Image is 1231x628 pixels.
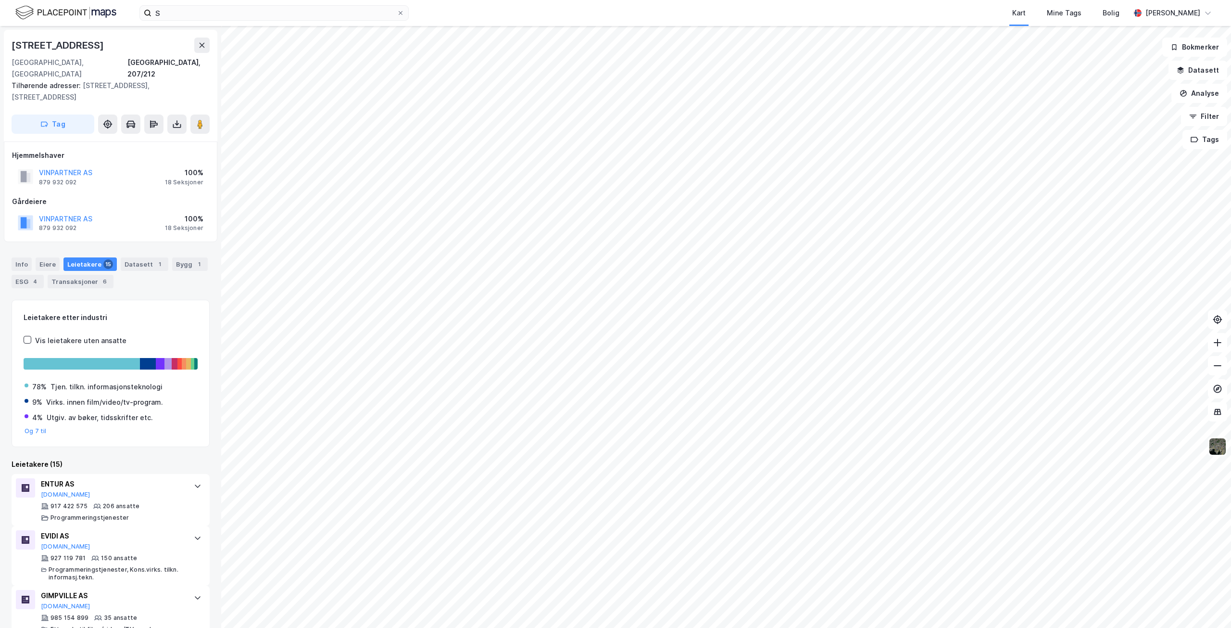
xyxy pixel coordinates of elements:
[24,312,198,323] div: Leietakere etter industri
[12,196,209,207] div: Gårdeiere
[155,259,164,269] div: 1
[12,150,209,161] div: Hjemmelshaver
[12,115,94,134] button: Tag
[1103,7,1119,19] div: Bolig
[32,381,47,393] div: 78%
[39,179,76,186] div: 879 932 092
[1162,38,1227,57] button: Bokmerker
[127,57,210,80] div: [GEOGRAPHIC_DATA], 207/212
[35,335,126,346] div: Vis leietakere uten ansatte
[103,502,139,510] div: 206 ansatte
[1047,7,1081,19] div: Mine Tags
[165,213,203,225] div: 100%
[41,491,90,499] button: [DOMAIN_NAME]
[1168,61,1227,80] button: Datasett
[41,543,90,551] button: [DOMAIN_NAME]
[47,412,153,423] div: Utgiv. av bøker, tidsskrifter etc.
[36,257,60,271] div: Eiere
[12,80,202,103] div: [STREET_ADDRESS], [STREET_ADDRESS]
[1183,582,1231,628] iframe: Chat Widget
[49,566,184,581] div: Programmeringstjenester, Kons.virks. tilkn. informasj.tekn.
[50,514,129,522] div: Programmeringstjenester
[172,257,208,271] div: Bygg
[1012,7,1026,19] div: Kart
[1145,7,1200,19] div: [PERSON_NAME]
[1182,130,1227,149] button: Tags
[12,257,32,271] div: Info
[103,259,113,269] div: 15
[165,167,203,179] div: 100%
[32,412,43,423] div: 4%
[30,277,40,286] div: 4
[48,275,113,288] div: Transaksjoner
[46,397,163,408] div: Virks. innen film/video/tv-program.
[12,459,210,470] div: Leietakere (15)
[194,259,204,269] div: 1
[41,590,184,602] div: GIMPVILLE AS
[12,38,106,53] div: [STREET_ADDRESS]
[50,381,163,393] div: Tjen. tilkn. informasjonsteknologi
[39,224,76,232] div: 879 932 092
[104,614,137,622] div: 35 ansatte
[50,554,86,562] div: 927 119 781
[165,224,203,232] div: 18 Seksjoner
[63,257,117,271] div: Leietakere
[101,554,137,562] div: 150 ansatte
[1183,582,1231,628] div: Kontrollprogram for chat
[41,602,90,610] button: [DOMAIN_NAME]
[100,277,110,286] div: 6
[12,81,83,90] span: Tilhørende adresser:
[12,57,127,80] div: [GEOGRAPHIC_DATA], [GEOGRAPHIC_DATA]
[32,397,42,408] div: 9%
[1208,437,1227,456] img: 9k=
[41,530,184,542] div: EVIDI AS
[1181,107,1227,126] button: Filter
[25,427,47,435] button: Og 7 til
[50,614,88,622] div: 985 154 899
[41,478,184,490] div: ENTUR AS
[50,502,88,510] div: 917 422 575
[165,179,203,186] div: 18 Seksjoner
[15,4,116,21] img: logo.f888ab2527a4732fd821a326f86c7f29.svg
[1171,84,1227,103] button: Analyse
[121,257,168,271] div: Datasett
[151,6,397,20] input: Søk på adresse, matrikkel, gårdeiere, leietakere eller personer
[12,275,44,288] div: ESG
